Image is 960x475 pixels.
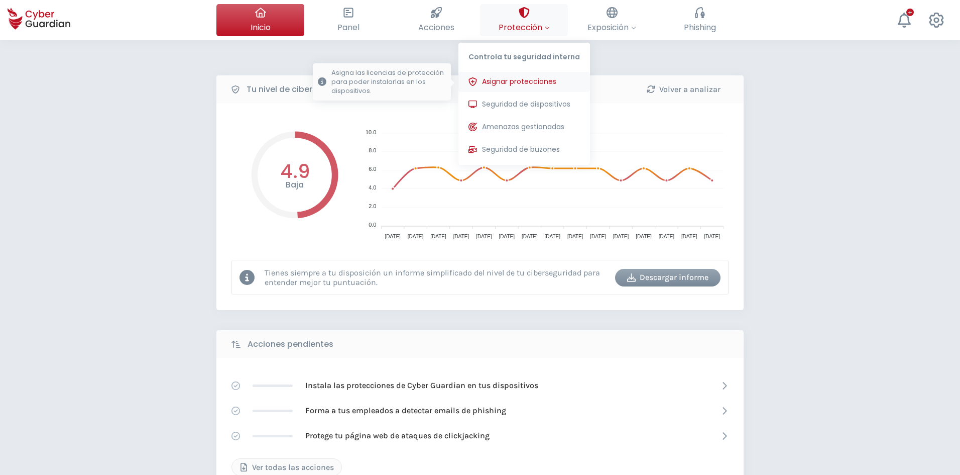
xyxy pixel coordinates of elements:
[331,68,446,96] p: Asigna las licencias de protección para poder instalarlas en los dispositivos.
[247,83,354,96] b: Tu nivel de ciberseguridad
[482,99,570,110] span: Seguridad de dispositivos
[304,4,392,36] button: Panel
[265,268,608,287] p: Tienes siempre a tu disposición un informe simplificado del nivel de tu ciberseguridad para enten...
[458,72,590,92] button: Asignar proteccionesAsigna las licencias de protección para poder instalarlas en los dispositivos.
[482,144,560,155] span: Seguridad de buzones
[216,4,304,36] button: Inicio
[369,184,376,191] tspan: 4.0
[906,9,914,16] div: +
[567,234,583,239] tspan: [DATE]
[366,129,376,135] tspan: 10.0
[369,203,376,209] tspan: 2.0
[480,4,568,36] button: ProtecciónControla tu seguridad internaAsignar proteccionesAsigna las licencias de protección par...
[458,117,590,137] button: Amenazas gestionadas
[305,405,506,416] p: Forma a tus empleados a detectar emails de phishing
[684,21,716,34] span: Phishing
[631,80,736,98] button: Volver a analizar
[458,43,590,67] p: Controla tu seguridad interna
[305,380,538,391] p: Instala las protecciones de Cyber Guardian en tus dispositivos
[408,234,424,239] tspan: [DATE]
[369,166,376,172] tspan: 6.0
[248,338,333,350] b: Acciones pendientes
[337,21,359,34] span: Panel
[659,234,675,239] tspan: [DATE]
[704,234,721,239] tspan: [DATE]
[239,461,334,473] div: Ver todas las acciones
[453,234,469,239] tspan: [DATE]
[418,21,454,34] span: Acciones
[522,234,538,239] tspan: [DATE]
[482,76,556,87] span: Asignar protecciones
[476,234,492,239] tspan: [DATE]
[392,4,480,36] button: Acciones
[636,234,652,239] tspan: [DATE]
[458,94,590,115] button: Seguridad de dispositivos
[590,234,606,239] tspan: [DATE]
[638,83,729,96] div: Volver a analizar
[458,140,590,160] button: Seguridad de buzones
[681,234,697,239] tspan: [DATE]
[251,21,271,34] span: Inicio
[385,234,401,239] tspan: [DATE]
[568,4,656,36] button: Exposición
[369,147,376,153] tspan: 8.0
[623,271,713,283] div: Descargar informe
[499,234,515,239] tspan: [DATE]
[656,4,744,36] button: Phishing
[430,234,446,239] tspan: [DATE]
[369,222,376,228] tspan: 0.0
[482,122,564,132] span: Amenazas gestionadas
[615,269,721,287] button: Descargar informe
[613,234,629,239] tspan: [DATE]
[305,430,490,441] p: Protege tu página web de ataques de clickjacking
[544,234,560,239] tspan: [DATE]
[587,21,636,34] span: Exposición
[499,21,550,34] span: Protección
